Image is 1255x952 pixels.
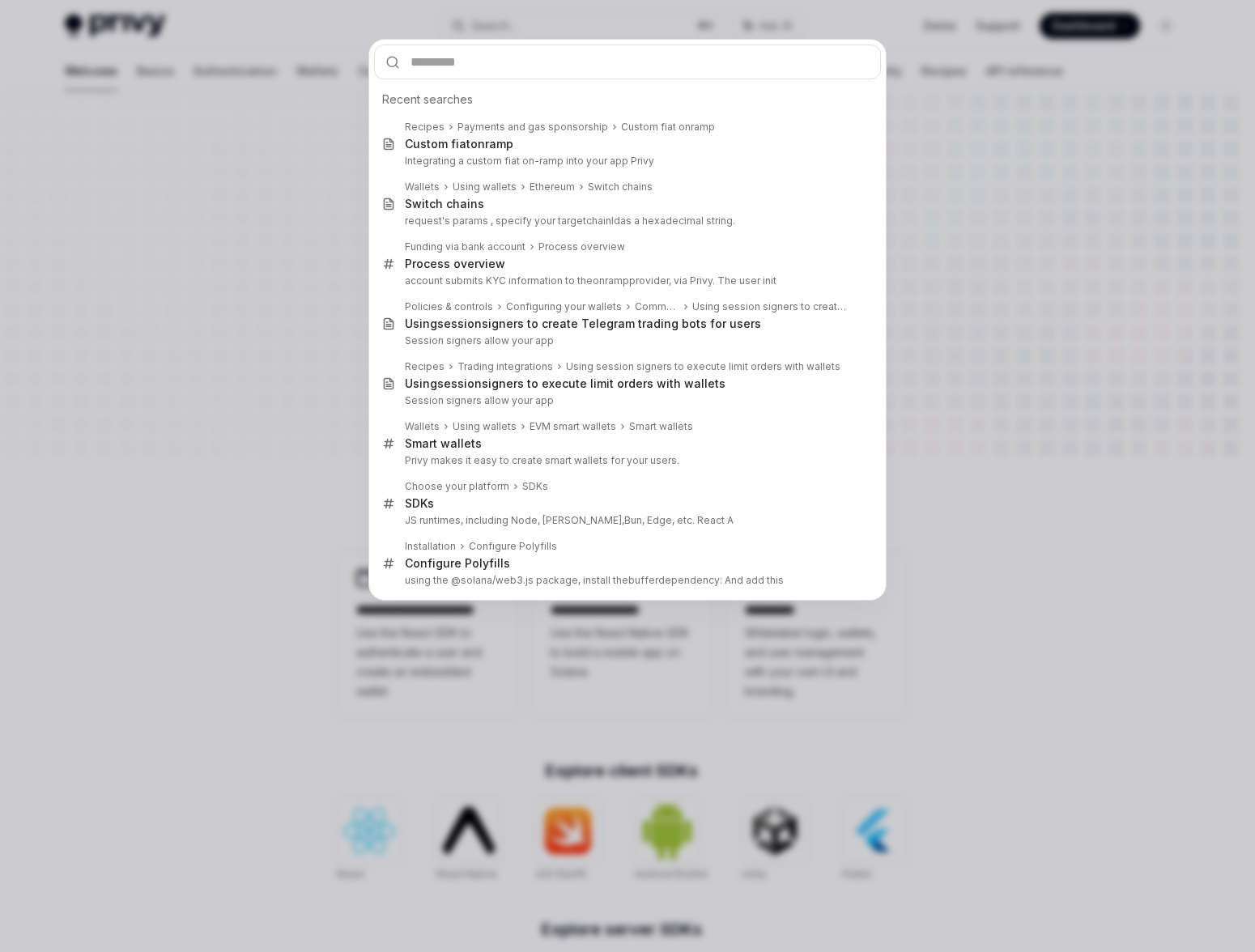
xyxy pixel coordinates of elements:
[405,300,493,313] div: Policies & controls
[629,420,693,433] div: Smart wallets
[405,360,445,373] div: Recipes
[453,181,517,193] div: Using wallets
[538,240,625,253] div: Process overview
[405,155,847,168] p: Integrating a custom fiat on-ramp into your app Privy
[405,181,440,193] div: Wallets
[405,454,847,467] p: Privy makes it easy to create smart wallets for your users.
[530,181,575,193] div: Ethereum
[405,257,505,271] div: Process overview
[593,274,629,287] b: onramp
[635,300,679,313] div: Common use cases
[405,240,525,253] div: Funding via bank account
[470,137,513,151] b: onramp
[405,376,725,391] div: Using signers to execute limit orders with wallets
[437,376,482,390] b: session
[405,436,475,450] b: Smart wallet
[457,121,608,134] div: Payments and gas sponsorship
[405,496,434,511] div: SDKs
[382,91,473,108] span: Recent searches
[405,394,847,407] p: Session signers allow your app
[624,514,642,526] b: Bun
[405,121,445,134] div: Recipes
[621,121,715,134] div: Custom fiat onramp
[405,420,440,433] div: Wallets
[405,540,456,553] div: Installation
[566,360,840,373] div: Using session signers to execute limit orders with wallets
[628,574,658,586] b: buffer
[405,274,847,287] p: account submits KYC information to the provider, via Privy. The user init
[405,197,484,211] div: Switch chains
[692,300,847,313] div: Using session signers to create Telegram trading bots for users
[586,215,620,227] b: chainId
[405,574,847,587] p: using the @solana/web3.js package, install the dependency: And add this
[457,360,553,373] div: Trading integrations
[530,420,616,433] div: EVM smart wallets
[506,300,622,313] div: Configuring your wallets
[522,480,548,493] div: SDKs
[469,540,557,553] div: Configure Polyfills
[405,137,513,151] div: Custom fiat
[405,436,482,451] div: s
[405,317,761,331] div: Using signers to create Telegram trading bots for users
[405,480,509,493] div: Choose your platform
[453,420,517,433] div: Using wallets
[405,556,510,571] div: Configure Polyfills
[437,317,482,330] b: session
[588,181,653,193] div: Switch chains
[405,215,847,227] p: request's params , specify your target as a hexadecimal string.
[405,514,847,527] p: JS runtimes, including Node, [PERSON_NAME], , Edge, etc. React A
[405,334,847,347] p: Session signers allow your app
